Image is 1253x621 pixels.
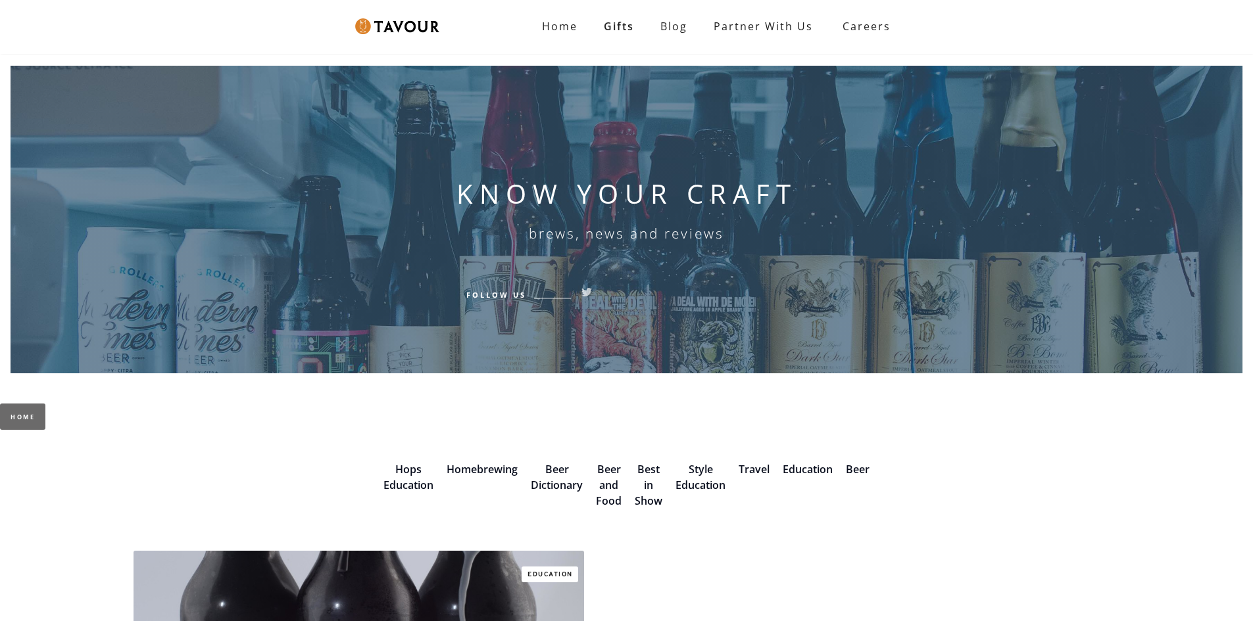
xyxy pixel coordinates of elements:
h1: KNOW YOUR CRAFT [456,178,797,210]
a: Partner with Us [700,13,826,39]
a: Beer Dictionary [531,462,583,492]
a: Education [783,462,833,476]
a: Home [529,13,591,39]
a: Blog [647,13,700,39]
a: Style Education [676,462,725,492]
h6: Follow Us [466,288,526,300]
a: Hops Education [383,462,433,492]
strong: Home [542,19,577,34]
a: Gifts [591,13,647,39]
a: Beer [846,462,870,476]
a: Education [522,566,578,582]
a: Homebrewing [447,462,518,476]
a: Travel [739,462,770,476]
a: Best in Show [635,462,662,508]
strong: Careers [843,13,891,39]
a: Careers [826,8,900,45]
h6: brews, news and reviews [529,225,724,241]
a: Beer and Food [596,462,622,508]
